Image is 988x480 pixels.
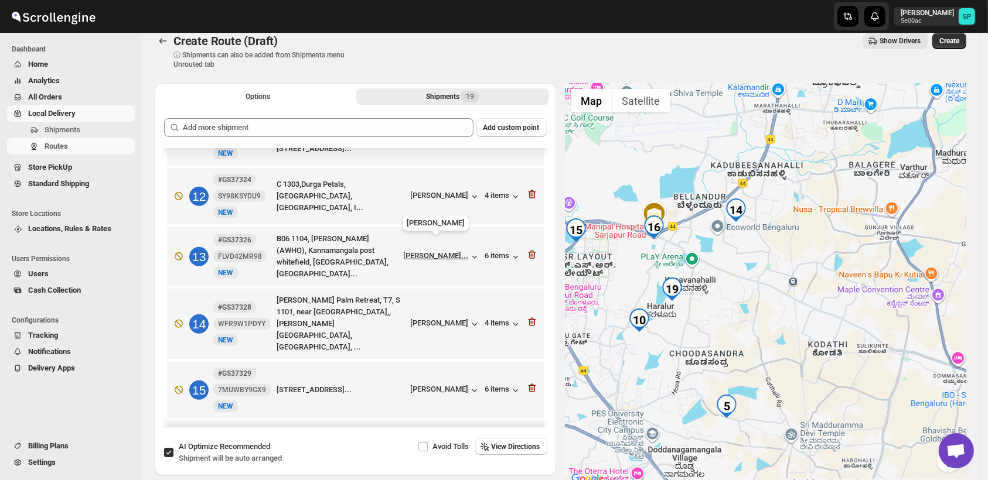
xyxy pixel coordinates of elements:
[28,60,48,68] span: Home
[7,327,135,344] button: Tracking
[642,215,666,239] div: 16
[28,441,69,450] span: Billing Plans
[218,385,266,395] span: 7MUWBY9GX9
[628,308,651,332] div: 10
[939,36,959,46] span: Create
[179,454,282,462] span: Shipment will be auto arranged
[7,438,135,454] button: Billing Plans
[571,89,612,112] button: Show street map
[28,347,71,356] span: Notifications
[155,109,556,432] div: Selected Shipments
[932,33,966,49] button: Create
[475,438,547,455] button: View Directions
[937,449,960,472] button: Map camera controls
[483,123,540,132] span: Add custom point
[45,142,68,150] span: Routes
[880,36,921,46] span: Show Drivers
[485,318,522,330] button: 4 items
[7,138,135,155] button: Routes
[485,385,522,396] button: 6 items
[218,303,251,311] b: #GS37328
[218,369,251,378] b: #GS37329
[7,56,135,73] button: Home
[218,191,261,201] span: SY98KSYDU9
[466,92,474,101] span: 19
[863,33,928,49] button: Show Drivers
[179,442,270,451] span: AI Optimize
[162,88,354,105] button: All Route Options
[28,224,111,233] span: Locations, Rules & Rates
[218,269,233,277] span: NEW
[433,442,469,451] span: Avoid Tolls
[7,360,135,376] button: Delivery Apps
[218,402,233,410] span: NEW
[28,163,72,172] span: Store PickUp
[356,88,548,105] button: Selected Shipments
[218,252,262,261] span: FLVD42MR98
[277,427,402,474] div: Suncity apartments, [GEOGRAPHIC_DATA], opp. [GEOGRAPHIC_DATA], [STREET_ADDRESS]...
[901,18,954,25] p: 5e00ac
[404,251,481,263] button: [PERSON_NAME]...
[411,318,481,330] button: [PERSON_NAME]
[218,236,251,244] b: #GS37326
[411,385,481,396] button: [PERSON_NAME]
[959,8,975,25] span: Sulakshana Pundle
[12,209,135,218] span: Store Locations
[939,433,974,468] a: Open chat
[7,266,135,282] button: Users
[28,269,49,278] span: Users
[426,91,479,102] div: Shipments
[218,149,233,157] span: NEW
[894,7,976,26] button: User menu
[485,251,522,263] button: 6 items
[28,109,76,118] span: Local Delivery
[476,118,547,137] button: Add custom point
[28,76,60,85] span: Analytics
[7,282,135,299] button: Cash Collection
[404,251,469,260] div: [PERSON_NAME]...
[411,191,481,203] button: [PERSON_NAME]
[724,198,748,222] div: 14
[277,179,406,214] div: C 1303,Durga Petals, [GEOGRAPHIC_DATA], [GEOGRAPHIC_DATA], I...
[246,92,270,101] span: Options
[155,33,171,49] button: Routes
[173,34,278,48] span: Create Route (Draft)
[715,395,738,418] div: 5
[7,454,135,471] button: Settings
[28,458,56,467] span: Settings
[12,44,135,54] span: Dashboard
[28,331,58,340] span: Tracking
[9,2,97,31] img: ScrollEngine
[901,8,954,18] p: [PERSON_NAME]
[564,218,588,242] div: 15
[277,233,399,280] div: B06 1104, [PERSON_NAME](AWHO), Kannamangala post whitefield, [GEOGRAPHIC_DATA], [GEOGRAPHIC_DATA]...
[218,208,233,217] span: NEW
[7,89,135,105] button: All Orders
[277,384,406,396] div: [STREET_ADDRESS]...
[277,294,406,353] div: [PERSON_NAME] Palm Retreat, T7, S 1101, near [GEOGRAPHIC_DATA],, [PERSON_NAME][GEOGRAPHIC_DATA], ...
[7,344,135,360] button: Notifications
[28,286,81,294] span: Cash Collection
[173,50,358,69] p: ⓘ Shipments can also be added from Shipments menu Unrouted tab
[7,73,135,89] button: Analytics
[12,316,135,325] span: Configurations
[220,442,270,451] span: Recommended
[7,221,135,237] button: Locations, Rules & Rates
[612,89,670,112] button: Show satellite imagery
[7,122,135,138] button: Shipments
[183,118,473,137] input: Add more shipment
[189,247,209,266] div: 13
[218,176,251,184] b: #GS37324
[218,319,265,328] span: WFR9W1PDYY
[28,364,75,372] span: Delivery Apps
[45,125,80,134] span: Shipments
[218,336,233,344] span: NEW
[189,187,209,206] div: 12
[485,191,522,203] div: 4 items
